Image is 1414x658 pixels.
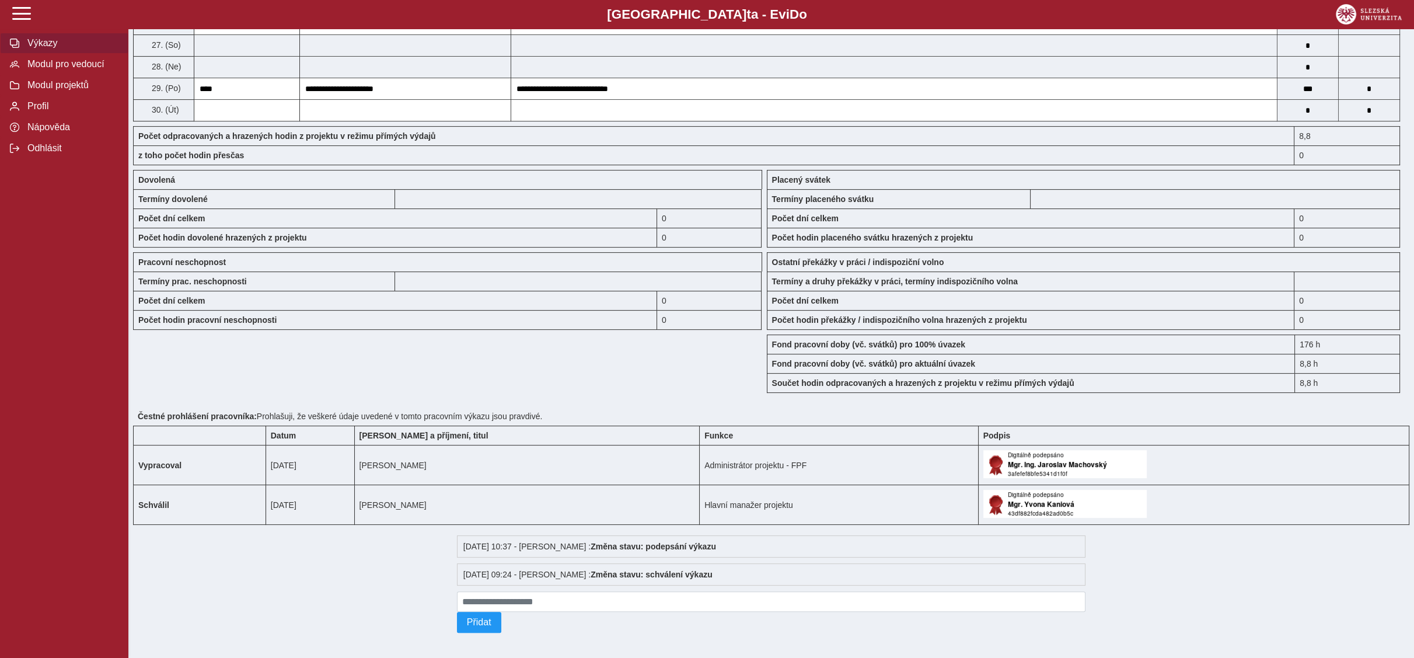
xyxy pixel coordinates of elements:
[591,542,716,551] b: Změna stavu: podepsání výkazu
[1294,335,1400,354] div: 176 h
[457,612,501,633] button: Přidat
[149,105,179,114] span: 30. (Út)
[271,461,296,470] span: [DATE]
[138,151,244,160] b: z toho počet hodin přesčas
[772,194,874,204] b: Termíny placeného svátku
[1294,208,1400,228] div: 0
[24,101,118,112] span: Profil
[138,233,307,242] b: Počet hodin dovolené hrazených z projektu
[1294,145,1400,165] div: 0
[138,131,436,141] b: Počet odpracovaných a hrazených hodin z projektu v režimu přímých výdajů
[657,228,762,248] div: 0
[271,500,296,510] span: [DATE]
[657,310,762,330] div: 0
[24,59,118,69] span: Modul pro vedoucí
[799,7,807,22] span: o
[983,450,1147,478] img: Digitálně podepsáno uživatelem
[467,617,491,628] span: Přidat
[24,122,118,133] span: Nápověda
[1294,228,1400,248] div: 0
[35,7,1379,22] b: [GEOGRAPHIC_DATA] a - Evi
[704,431,733,440] b: Funkce
[138,175,175,184] b: Dovolená
[457,535,1086,558] div: [DATE] 10:37 - [PERSON_NAME] :
[772,257,944,267] b: Ostatní překážky v práci / indispoziční volno
[700,445,978,485] td: Administrátor projektu - FPF
[138,500,169,510] b: Schválil
[772,340,965,349] b: Fond pracovní doby (vč. svátků) pro 100% úvazek
[983,431,1011,440] b: Podpis
[657,291,762,310] div: 0
[657,208,762,228] div: 0
[149,40,181,50] span: 27. (So)
[359,431,488,440] b: [PERSON_NAME] a příjmení, titul
[1294,291,1400,310] div: 0
[700,485,978,525] td: Hlavní manažer projektu
[772,378,1074,388] b: Součet hodin odpracovaných a hrazených z projektu v režimu přímých výdajů
[138,315,277,325] b: Počet hodin pracovní neschopnosti
[138,194,208,204] b: Termíny dovolené
[790,7,799,22] span: D
[1294,310,1400,330] div: 0
[138,214,205,223] b: Počet dní celkem
[354,445,700,485] td: [PERSON_NAME]
[983,490,1147,518] img: Digitálně podepsáno schvalovatelem
[24,38,118,48] span: Výkazy
[24,143,118,154] span: Odhlásit
[772,214,839,223] b: Počet dní celkem
[591,570,713,579] b: Změna stavu: schválení výkazu
[772,175,830,184] b: Placený svátek
[772,359,976,368] b: Fond pracovní doby (vč. svátků) pro aktuální úvazek
[354,485,700,525] td: [PERSON_NAME]
[149,83,181,93] span: 29. (Po)
[746,7,750,22] span: t
[138,296,205,305] b: Počet dní celkem
[138,257,226,267] b: Pracovní neschopnost
[149,62,181,71] span: 28. (Ne)
[1336,4,1402,25] img: logo_web_su.png
[772,315,1027,325] b: Počet hodin překážky / indispozičního volna hrazených z projektu
[1294,354,1400,373] div: 8,8 h
[138,277,247,286] b: Termíny prac. neschopnosti
[772,296,839,305] b: Počet dní celkem
[138,461,181,470] b: Vypracoval
[138,412,257,421] b: Čestné prohlášení pracovníka:
[772,277,1018,286] b: Termíny a druhy překážky v práci, termíny indispozičního volna
[271,431,296,440] b: Datum
[1294,126,1400,145] div: 8,8
[772,233,973,242] b: Počet hodin placeného svátku hrazených z projektu
[457,563,1086,586] div: [DATE] 09:24 - [PERSON_NAME] :
[1294,373,1400,393] div: 8,8 h
[133,407,1409,426] div: Prohlašuji, že veškeré údaje uvedené v tomto pracovním výkazu jsou pravdivé.
[24,80,118,90] span: Modul projektů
